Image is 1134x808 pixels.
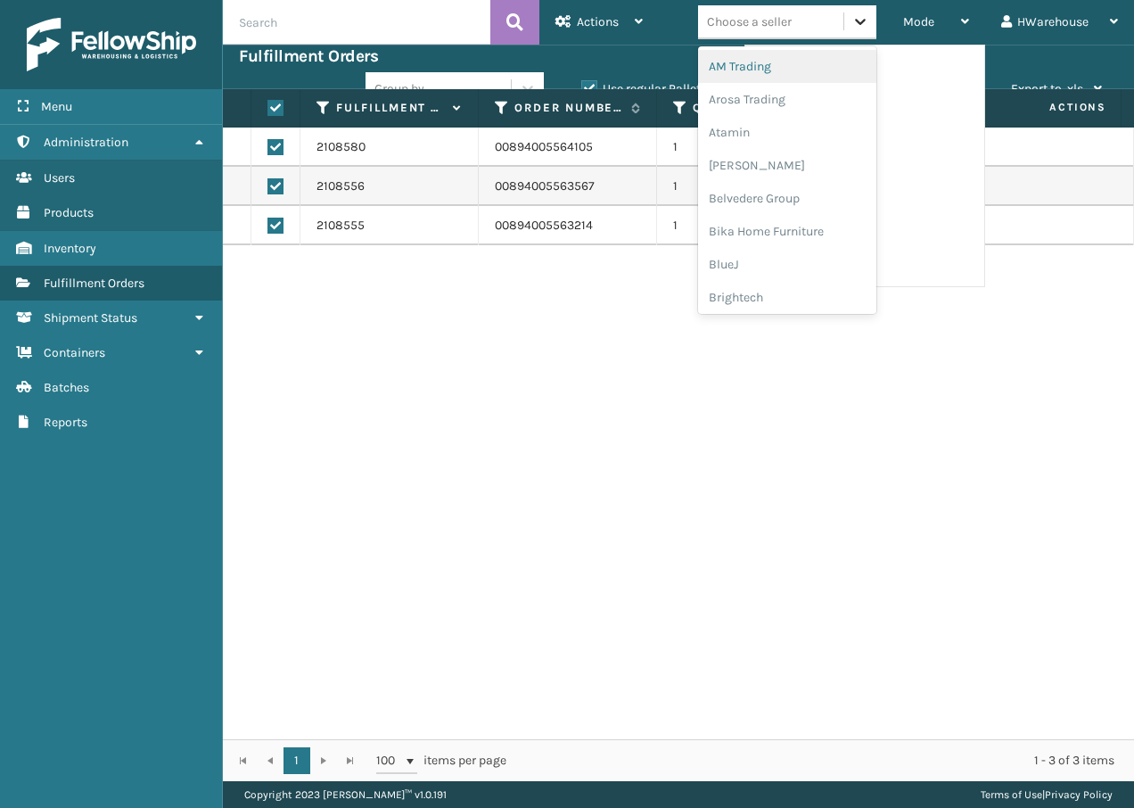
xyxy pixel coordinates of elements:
[707,12,792,31] div: Choose a seller
[698,149,876,182] div: [PERSON_NAME]
[316,217,365,235] a: 2108555
[239,45,378,67] h3: Fulfillment Orders
[244,781,447,808] p: Copyright 2023 [PERSON_NAME]™ v 1.0.191
[44,135,128,150] span: Administration
[981,781,1113,808] div: |
[27,18,196,71] img: logo
[374,79,424,98] div: Group by
[657,167,835,206] td: 1
[514,100,622,116] label: Order Number
[44,310,137,326] span: Shipment Status
[531,752,1114,770] div: 1 - 3 of 3 items
[1011,81,1083,96] span: Export to .xls
[657,128,835,167] td: 1
[376,747,506,774] span: items per page
[479,206,657,245] td: 00894005563214
[903,14,934,29] span: Mode
[657,206,835,245] td: 1
[698,248,876,281] div: BlueJ
[479,167,657,206] td: 00894005563567
[336,100,444,116] label: Fulfillment Order Id
[44,241,96,256] span: Inventory
[44,345,105,360] span: Containers
[44,205,94,220] span: Products
[577,14,619,29] span: Actions
[479,128,657,167] td: 00894005564105
[698,281,876,314] div: Brightech
[44,380,89,395] span: Batches
[698,50,876,83] div: AM Trading
[993,93,1117,122] span: Actions
[41,99,72,114] span: Menu
[693,100,801,116] label: Quantity
[316,138,366,156] a: 2108580
[698,182,876,215] div: Belvedere Group
[698,83,876,116] div: Arosa Trading
[44,415,87,430] span: Reports
[698,215,876,248] div: Bika Home Furniture
[698,116,876,149] div: Atamin
[44,170,75,186] span: Users
[316,177,365,195] a: 2108556
[581,81,763,96] label: Use regular Palletizing mode
[745,45,984,94] li: Regular Mode
[283,747,310,774] a: 1
[376,752,403,770] span: 100
[44,276,144,291] span: Fulfillment Orders
[1045,788,1113,801] a: Privacy Policy
[981,788,1042,801] a: Terms of Use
